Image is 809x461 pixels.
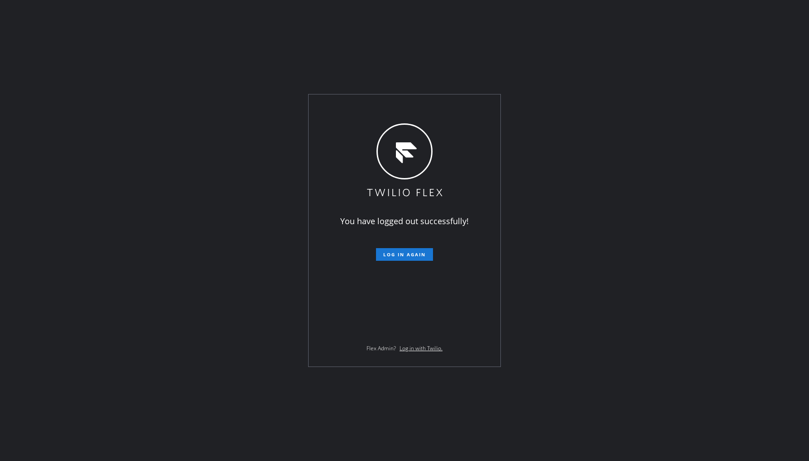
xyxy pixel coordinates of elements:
[376,248,433,261] button: Log in again
[400,344,443,352] a: Log in with Twilio.
[366,344,396,352] span: Flex Admin?
[340,216,469,226] span: You have logged out successfully!
[383,251,426,258] span: Log in again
